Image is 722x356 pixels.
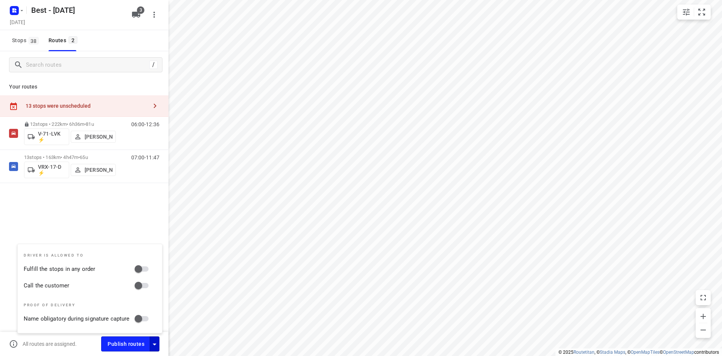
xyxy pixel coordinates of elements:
a: OpenMapTiles [631,350,660,355]
div: 13 stops were unscheduled [26,103,147,109]
h5: Best - [DATE] [28,4,126,16]
p: 07:00-11:47 [131,154,159,160]
p: [PERSON_NAME] [85,167,112,173]
div: Driver app settings [150,339,159,348]
span: • [84,121,86,127]
span: 3 [137,6,144,14]
span: Stops [12,36,41,45]
p: VRX-17-D ⚡ [38,164,66,176]
p: Proof of delivery [24,303,153,307]
input: Search routes [26,59,149,71]
button: More [147,7,162,22]
a: Routetitan [573,350,595,355]
div: small contained button group [677,5,711,20]
a: OpenStreetMap [663,350,694,355]
button: V-71-LVK ⚡ [24,128,69,145]
p: Your routes [9,83,159,91]
button: Map settings [679,5,694,20]
p: Driver is allowed to [24,253,153,258]
span: Publish routes [108,339,144,349]
p: 12 stops • 222km • 6h36m [24,121,116,127]
button: Fit zoom [694,5,709,20]
div: / [149,61,158,69]
a: Stadia Maps [600,350,625,355]
p: V-71-LVK ⚡ [38,131,66,143]
p: [PERSON_NAME] [85,134,112,140]
div: Routes [49,36,80,45]
button: 3 [129,7,144,22]
span: 65u [80,154,88,160]
button: VRX-17-D ⚡ [24,162,69,178]
button: [PERSON_NAME] [71,131,116,143]
p: 06:00-12:36 [131,121,159,127]
p: 13 stops • 163km • 4h47m [24,154,116,160]
label: Fulfill the stops in any order [24,265,95,273]
h5: Project date [7,18,28,26]
li: © 2025 , © , © © contributors [558,350,719,355]
span: 2 [68,36,77,44]
span: 81u [86,121,94,127]
label: Name obligatory during signature capture [24,315,130,323]
span: 38 [29,37,39,44]
button: [PERSON_NAME] [71,164,116,176]
button: Publish routes [101,336,150,351]
span: • [78,154,80,160]
label: Call the customer [24,281,69,290]
p: All routes are assigned. [23,341,77,347]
